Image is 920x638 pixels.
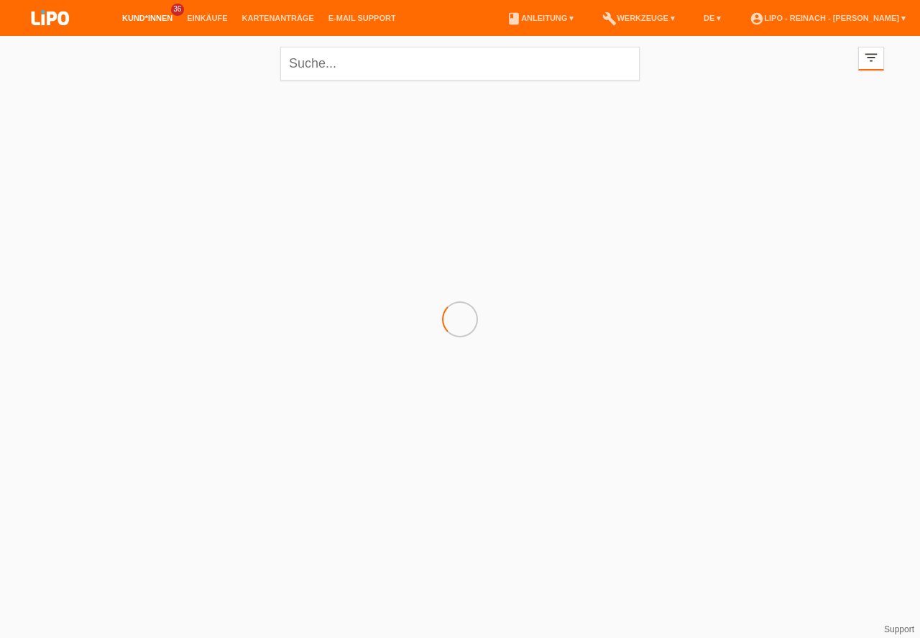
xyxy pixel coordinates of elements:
[884,624,914,634] a: Support
[171,4,184,16] span: 36
[507,12,521,26] i: book
[14,29,86,40] a: LIPO pay
[595,14,682,22] a: buildWerkzeuge ▾
[180,14,234,22] a: Einkäufe
[742,14,913,22] a: account_circleLIPO - Reinach - [PERSON_NAME] ▾
[321,14,403,22] a: E-Mail Support
[602,12,617,26] i: build
[500,14,581,22] a: bookAnleitung ▾
[750,12,764,26] i: account_circle
[115,14,180,22] a: Kund*innen
[696,14,728,22] a: DE ▾
[235,14,321,22] a: Kartenanträge
[863,50,879,65] i: filter_list
[280,47,640,81] input: Suche...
